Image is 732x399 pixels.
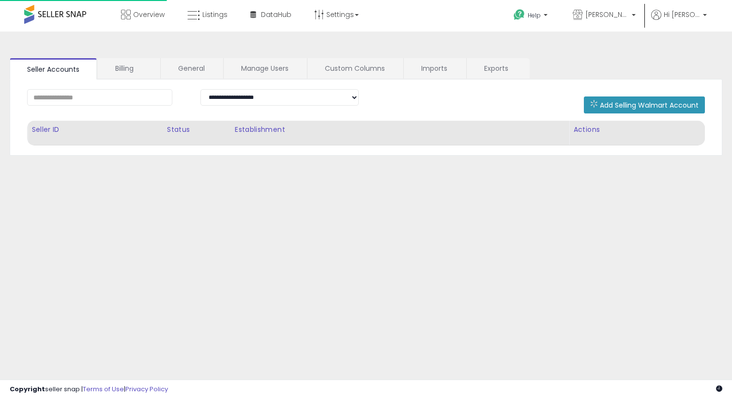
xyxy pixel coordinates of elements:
[224,58,306,79] a: Manage Users
[31,125,159,135] div: Seller ID
[133,10,165,19] span: Overview
[98,58,159,79] a: Billing
[10,385,168,394] div: seller snap | |
[161,58,222,79] a: General
[585,10,629,19] span: [PERSON_NAME] Products
[584,96,705,113] button: Add Selling Walmart Account
[261,10,291,19] span: DataHub
[467,58,529,79] a: Exports
[528,11,541,19] span: Help
[573,125,701,135] div: Actions
[664,10,700,19] span: Hi [PERSON_NAME]
[202,10,228,19] span: Listings
[506,1,557,32] a: Help
[125,384,168,394] a: Privacy Policy
[651,10,707,32] a: Hi [PERSON_NAME]
[83,384,124,394] a: Terms of Use
[235,125,565,135] div: Establishment
[513,9,525,21] i: Get Help
[10,58,97,80] a: Seller Accounts
[600,100,699,110] span: Add Selling Walmart Account
[167,125,227,135] div: Status
[307,58,402,79] a: Custom Columns
[10,384,45,394] strong: Copyright
[404,58,465,79] a: Imports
